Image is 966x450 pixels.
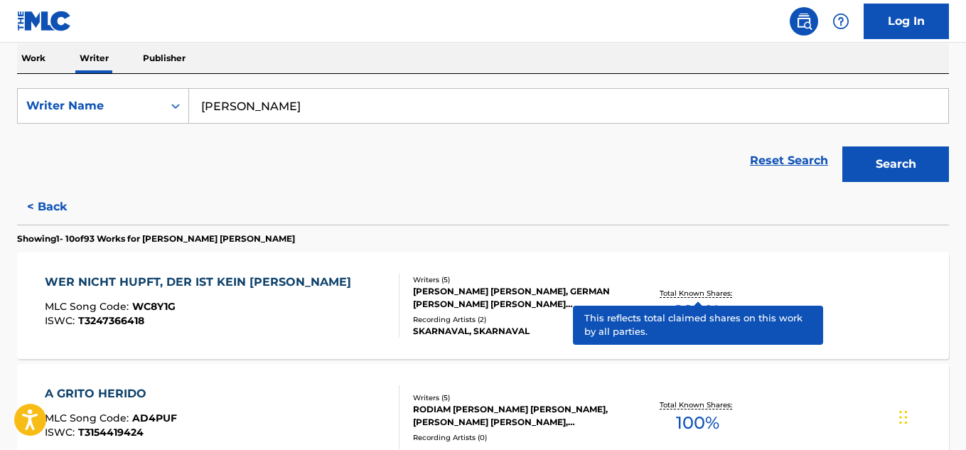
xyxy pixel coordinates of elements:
a: Public Search [790,7,818,36]
button: Search [842,146,949,182]
p: Work [17,43,50,73]
button: < Back [17,189,102,225]
span: MLC Song Code : [45,300,132,313]
span: MLC Song Code : [45,412,132,424]
div: Recording Artists ( 2 ) [413,314,621,325]
p: Showing 1 - 10 of 93 Works for [PERSON_NAME] [PERSON_NAME] [17,232,295,245]
span: ISWC : [45,314,78,327]
p: Publisher [139,43,190,73]
span: AD4PUF [132,412,177,424]
span: T3154419424 [78,426,144,439]
a: WER NICHT HUPFT, DER IST KEIN [PERSON_NAME]MLC Song Code:WC8Y1GISWC:T3247366418Writers (5)[PERSON... [17,252,949,359]
div: Writers ( 5 ) [413,274,621,285]
div: Recording Artists ( 0 ) [413,432,621,443]
div: Help [827,7,855,36]
div: A GRITO HERIDO [45,385,177,402]
div: Writer Name [26,97,154,114]
div: Writers ( 5 ) [413,392,621,403]
span: 100 % [676,299,719,324]
div: [PERSON_NAME] [PERSON_NAME], GERMAN [PERSON_NAME] [PERSON_NAME] [PERSON_NAME], RODIAM [PERSON_NAM... [413,285,621,311]
div: Arrastrar [899,396,908,439]
a: Reset Search [743,145,835,176]
span: 100 % [676,410,719,436]
div: SKARNAVAL, SKARNAVAL [413,325,621,338]
img: MLC Logo [17,11,72,31]
img: help [832,13,849,30]
p: Total Known Shares: [660,288,736,299]
span: ISWC : [45,426,78,439]
div: Widget de chat [895,382,966,450]
p: Total Known Shares: [660,400,736,410]
iframe: Chat Widget [895,382,966,450]
form: Search Form [17,88,949,189]
p: Writer [75,43,113,73]
div: WER NICHT HUPFT, DER IST KEIN [PERSON_NAME] [45,274,358,291]
div: RODIAM [PERSON_NAME] [PERSON_NAME], [PERSON_NAME] [PERSON_NAME], [PERSON_NAME] [PERSON_NAME], GER... [413,403,621,429]
a: Log In [864,4,949,39]
span: WC8Y1G [132,300,176,313]
span: T3247366418 [78,314,144,327]
img: search [795,13,812,30]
